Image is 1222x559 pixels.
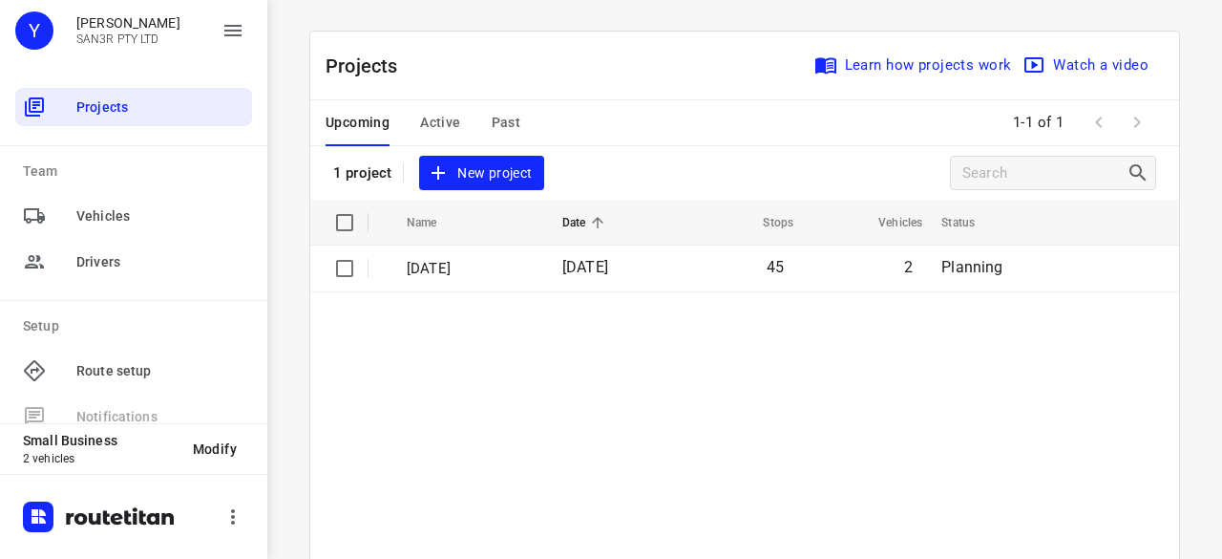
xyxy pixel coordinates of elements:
[962,159,1127,188] input: Search projects
[76,361,244,381] span: Route setup
[431,161,532,185] span: New project
[76,32,180,46] p: SAN3R PTY LTD
[178,432,252,466] button: Modify
[767,258,784,276] span: 45
[23,452,178,465] p: 2 vehicles
[420,111,460,135] span: Active
[562,258,608,276] span: [DATE]
[941,258,1002,276] span: Planning
[15,88,252,126] div: Projects
[23,316,252,336] p: Setup
[419,156,543,191] button: New project
[853,211,922,234] span: Vehicles
[15,394,252,440] span: Available only on our Business plan
[326,111,390,135] span: Upcoming
[23,433,178,448] p: Small Business
[407,258,534,280] p: [DATE]
[904,258,913,276] span: 2
[1005,102,1072,143] span: 1-1 of 1
[326,52,413,80] p: Projects
[738,211,793,234] span: Stops
[15,352,252,390] div: Route setup
[76,206,244,226] span: Vehicles
[15,197,252,235] div: Vehicles
[1080,103,1118,141] span: Previous Page
[76,15,180,31] p: Yvonne Wong
[76,252,244,272] span: Drivers
[941,211,1000,234] span: Status
[562,211,611,234] span: Date
[1127,161,1155,184] div: Search
[1118,103,1156,141] span: Next Page
[15,11,53,50] div: Y
[407,211,462,234] span: Name
[333,164,391,182] p: 1 project
[76,97,244,118] span: Projects
[23,161,252,182] p: Team
[492,111,521,135] span: Past
[193,441,237,457] span: Modify
[15,243,252,281] div: Drivers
